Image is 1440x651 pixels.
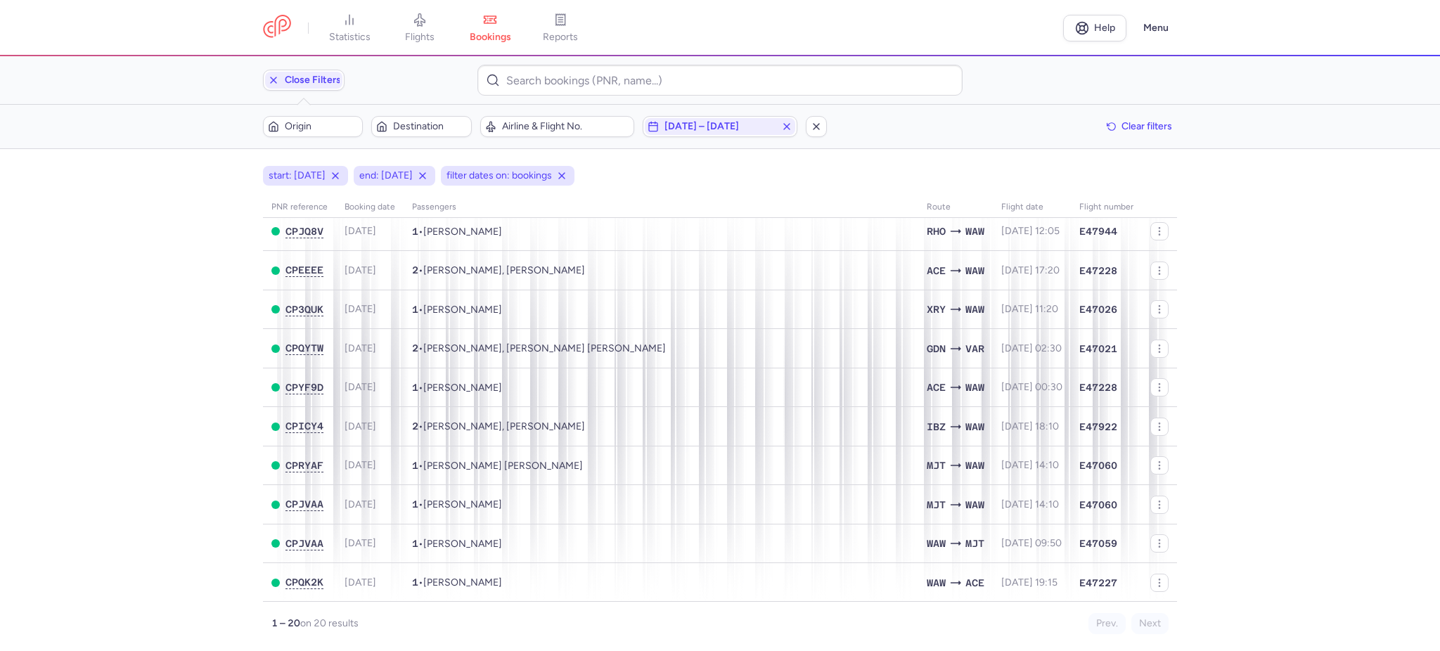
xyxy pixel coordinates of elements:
span: on 20 results [300,617,359,629]
a: flights [385,13,455,44]
span: 2 [412,342,418,354]
span: • [412,420,585,432]
span: WAW [965,263,984,278]
button: Prev. [1088,613,1126,634]
span: Diana SKOWRON [423,576,502,588]
span: 1 [412,460,418,471]
span: 1 [412,576,418,588]
span: • [412,304,502,316]
span: 2 [412,420,418,432]
th: Passengers [404,197,918,218]
a: Help [1063,15,1126,41]
span: [DATE] [345,498,376,510]
button: CPRYAF [285,460,323,472]
span: Origin [285,121,358,132]
span: • [412,498,502,510]
span: E47922 [1079,420,1117,434]
span: • [412,342,666,354]
span: IBZ [927,419,946,434]
button: Next [1131,613,1169,634]
span: CPJQ8V [285,226,323,237]
a: reports [525,13,596,44]
span: • [412,226,502,238]
span: WAW [927,536,946,551]
span: bookings [470,31,511,44]
th: Route [918,197,993,218]
button: CPYF9D [285,382,323,394]
span: [DATE] [345,264,376,276]
input: Search bookings (PNR, name...) [477,65,962,96]
span: CP3QUK [285,304,323,315]
span: WAW [965,497,984,513]
button: CPICY4 [285,420,323,432]
span: CPQK2K [285,576,323,588]
span: [DATE] 17:20 [1001,264,1060,276]
span: [DATE] [345,420,376,432]
span: statistics [329,31,371,44]
span: 1 [412,538,418,549]
span: CPICY4 [285,420,323,432]
span: [DATE] [345,537,376,549]
span: E47026 [1079,302,1117,316]
span: E47227 [1079,576,1117,590]
span: end: [DATE] [359,169,413,183]
span: CPJVAA [285,498,323,510]
button: CPEEEE [285,264,323,276]
span: [DATE] [345,342,376,354]
button: Menu [1135,15,1177,41]
a: CitizenPlane red outlined logo [263,15,291,41]
span: 1 [412,382,418,393]
span: WAW [965,419,984,434]
span: GDN [927,341,946,356]
span: filter dates on: bookings [446,169,552,183]
span: Clear filters [1121,121,1172,131]
span: XRY [927,302,946,317]
span: [DATE] 09:50 [1001,537,1062,549]
span: reports [543,31,578,44]
span: [DATE] 02:30 [1001,342,1062,354]
span: Katarzyna KONKEL, Piotr Andrzej BIZIO [423,342,666,354]
th: Flight number [1071,197,1142,218]
span: CPRYAF [285,460,323,471]
button: CPQK2K [285,576,323,588]
span: Destination [393,121,466,132]
button: Clear filters [1102,116,1177,137]
button: CP3QUK [285,304,323,316]
span: WAW [927,575,946,591]
span: CPJVAA [285,538,323,549]
span: [DATE] [345,303,376,315]
span: E47059 [1079,536,1117,550]
span: WAW [965,458,984,473]
span: CPYF9D [285,382,323,393]
span: Help [1094,22,1115,33]
th: PNR reference [263,197,336,218]
span: [DATE] [345,381,376,393]
span: WAW [965,380,984,395]
button: CPJQ8V [285,226,323,238]
button: Close filters [263,70,345,91]
span: [DATE] 12:05 [1001,225,1060,237]
span: VAR [965,341,984,356]
span: Airline & Flight No. [502,121,630,132]
span: WAW [965,302,984,317]
span: 1 [412,304,418,315]
span: Borys SVESHNIKOV, Uliana MELNYK [423,420,585,432]
span: Close filters [285,75,341,86]
a: bookings [455,13,525,44]
span: [DATE] 00:30 [1001,381,1062,393]
button: CPJVAA [285,498,323,510]
span: [DATE] 14:10 [1001,498,1059,510]
span: WAW [965,224,984,239]
span: • [412,264,585,276]
span: Florian HORWATH [423,538,502,550]
span: [DATE] [345,225,376,237]
a: statistics [314,13,385,44]
strong: 1 – 20 [271,617,300,629]
span: Bogumil JANKIEWICZ [423,304,502,316]
span: [DATE] [345,459,376,471]
span: • [412,382,502,394]
span: Richard Dana SMITH [423,460,583,472]
button: Destination [371,116,471,137]
th: flight date [993,197,1071,218]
